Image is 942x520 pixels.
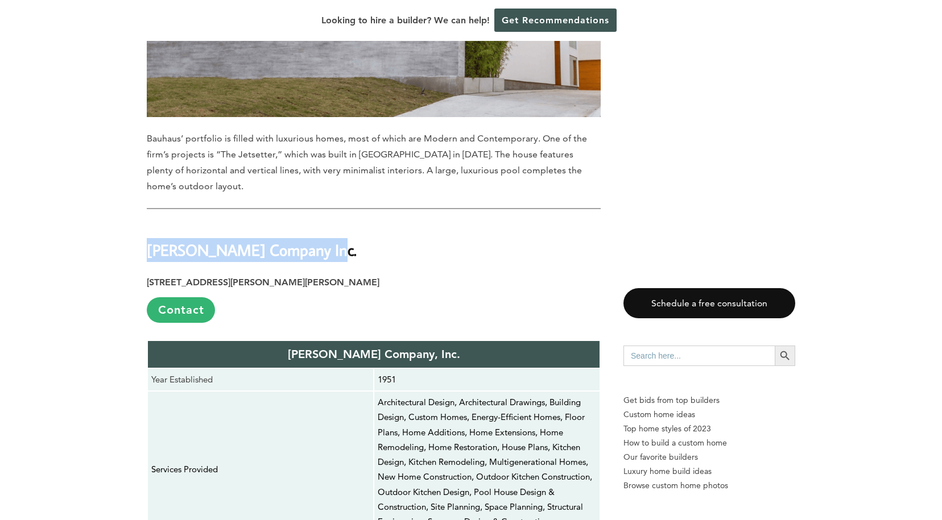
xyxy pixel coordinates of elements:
a: Top home styles of 2023 [623,422,795,436]
a: Luxury home build ideas [623,464,795,479]
p: Services Provided [151,462,370,477]
p: 1951 [378,372,596,387]
svg: Search [779,350,791,362]
a: Schedule a free consultation [623,288,795,318]
strong: [PERSON_NAME] Company, Inc. [288,347,460,361]
strong: [PERSON_NAME] Company Inc. [147,240,357,260]
p: Get bids from top builders [623,393,795,407]
a: How to build a custom home [623,436,795,450]
a: Our favorite builders [623,450,795,464]
a: Contact [147,297,215,323]
p: Bauhaus’ portfolio is filled with luxurious homes, most of which are Modern and Contemporary. One... [147,131,601,194]
a: Browse custom home photos [623,479,795,493]
iframe: Drift Widget Chat Controller [724,438,928,506]
p: Year Established [151,372,370,387]
strong: [STREET_ADDRESS][PERSON_NAME][PERSON_NAME] [147,277,379,288]
input: Search here... [623,346,775,366]
a: Custom home ideas [623,407,795,422]
a: Get Recommendations [494,9,617,32]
